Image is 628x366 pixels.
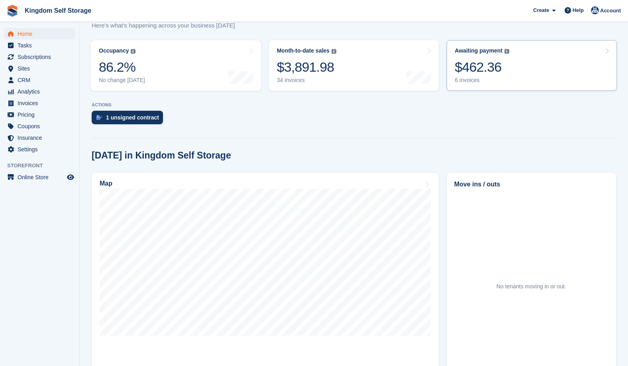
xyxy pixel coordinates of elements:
[332,49,336,54] img: icon-info-grey-7440780725fd019a000dd9b08b2336e03edf1995a4989e88bcd33f0948082b44.svg
[4,121,75,132] a: menu
[4,144,75,155] a: menu
[18,86,65,97] span: Analytics
[92,111,167,128] a: 1 unsigned contract
[18,121,65,132] span: Coupons
[92,150,231,161] h2: [DATE] in Kingdom Self Storage
[6,5,18,17] img: stora-icon-8386f47178a22dfd0bd8f6a31ec36ba5ce8667c1dd55bd0f319d3a0aa187defe.svg
[18,63,65,74] span: Sites
[4,98,75,109] a: menu
[100,180,112,187] h2: Map
[4,132,75,143] a: menu
[92,102,616,108] p: ACTIONS
[18,144,65,155] span: Settings
[277,47,330,54] div: Month-to-date sales
[4,40,75,51] a: menu
[497,282,566,291] div: No tenants moving in or out.
[269,40,439,91] a: Month-to-date sales $3,891.98 34 invoices
[455,77,509,84] div: 6 invoices
[600,7,621,15] span: Account
[4,109,75,120] a: menu
[4,63,75,74] a: menu
[4,74,75,86] a: menu
[18,74,65,86] span: CRM
[277,77,336,84] div: 34 invoices
[91,40,261,91] a: Occupancy 86.2% No change [DATE]
[92,21,243,30] p: Here's what's happening across your business [DATE]
[18,109,65,120] span: Pricing
[4,86,75,97] a: menu
[4,51,75,63] a: menu
[96,115,102,120] img: contract_signature_icon-13c848040528278c33f63329250d36e43548de30e8caae1d1a13099fd9432cc5.svg
[99,77,145,84] div: No change [DATE]
[4,28,75,39] a: menu
[99,47,129,54] div: Occupancy
[591,6,599,14] img: Bradley Werlin
[7,162,79,170] span: Storefront
[106,114,159,121] div: 1 unsigned contract
[455,59,509,75] div: $462.36
[131,49,135,54] img: icon-info-grey-7440780725fd019a000dd9b08b2336e03edf1995a4989e88bcd33f0948082b44.svg
[277,59,336,75] div: $3,891.98
[454,180,608,189] h2: Move ins / outs
[22,4,94,17] a: Kingdom Self Storage
[455,47,502,54] div: Awaiting payment
[18,28,65,39] span: Home
[18,51,65,63] span: Subscriptions
[573,6,584,14] span: Help
[18,172,65,183] span: Online Store
[533,6,549,14] span: Create
[504,49,509,54] img: icon-info-grey-7440780725fd019a000dd9b08b2336e03edf1995a4989e88bcd33f0948082b44.svg
[99,59,145,75] div: 86.2%
[66,172,75,182] a: Preview store
[4,172,75,183] a: menu
[18,40,65,51] span: Tasks
[447,40,617,91] a: Awaiting payment $462.36 6 invoices
[18,132,65,143] span: Insurance
[18,98,65,109] span: Invoices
